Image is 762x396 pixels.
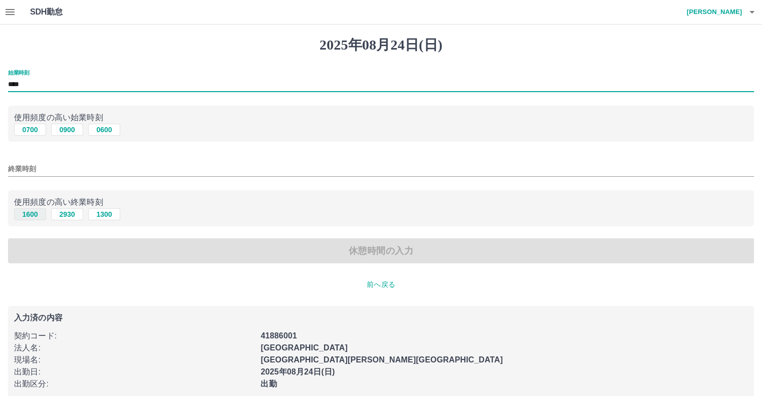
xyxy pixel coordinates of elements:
[14,112,748,124] p: 使用頻度の高い始業時刻
[14,366,255,378] p: 出勤日 :
[51,124,83,136] button: 0900
[261,331,297,340] b: 41886001
[8,37,754,54] h1: 2025年08月24日(日)
[261,355,502,364] b: [GEOGRAPHIC_DATA][PERSON_NAME][GEOGRAPHIC_DATA]
[261,379,277,388] b: 出勤
[14,342,255,354] p: 法人名 :
[14,354,255,366] p: 現場名 :
[51,208,83,220] button: 2930
[261,343,348,352] b: [GEOGRAPHIC_DATA]
[14,330,255,342] p: 契約コード :
[88,124,120,136] button: 0600
[261,367,335,376] b: 2025年08月24日(日)
[8,279,754,290] p: 前へ戻る
[8,69,29,76] label: 始業時刻
[88,208,120,220] button: 1300
[14,378,255,390] p: 出勤区分 :
[14,196,748,208] p: 使用頻度の高い終業時刻
[14,124,46,136] button: 0700
[14,208,46,220] button: 1600
[14,314,748,322] p: 入力済の内容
